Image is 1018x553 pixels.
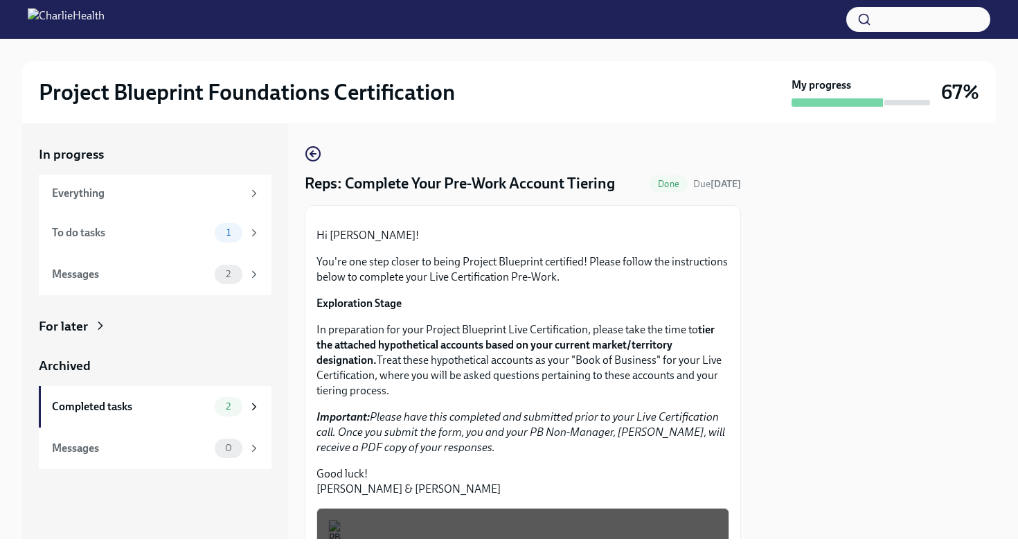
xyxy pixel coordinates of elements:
[217,269,239,279] span: 2
[39,212,271,254] a: To do tasks1
[941,80,979,105] h3: 67%
[39,357,271,375] a: Archived
[792,78,851,93] strong: My progress
[650,179,688,189] span: Done
[39,386,271,428] a: Completed tasks2
[316,410,725,454] em: Please have this completed and submitted prior to your Live Certification call. Once you submit t...
[316,322,729,398] p: In preparation for your Project Blueprint Live Certification, please take the time to Treat these...
[52,441,209,456] div: Messages
[52,186,242,201] div: Everything
[39,175,271,212] a: Everything
[693,178,741,190] span: Due
[305,173,615,194] h4: Reps: Complete Your Pre-Work Account Tiering
[39,428,271,469] a: Messages0
[39,317,88,335] div: For later
[316,323,715,367] strong: tier the attached hypothetical accounts based on your current market/territory designation.
[316,254,729,285] p: You're one step closer to being Project Blueprint certified! Please follow the instructions below...
[39,146,271,164] a: In progress
[711,178,741,190] strong: [DATE]
[218,227,239,238] span: 1
[39,317,271,335] a: For later
[217,443,240,453] span: 0
[217,401,239,412] span: 2
[316,297,402,310] strong: Exploration Stage
[39,78,455,106] h2: Project Blueprint Foundations Certification
[316,228,729,243] p: Hi [PERSON_NAME]!
[52,267,209,282] div: Messages
[39,254,271,295] a: Messages2
[316,466,729,497] p: Good luck! [PERSON_NAME] & [PERSON_NAME]
[316,410,370,423] strong: Important:
[52,399,209,414] div: Completed tasks
[52,225,209,240] div: To do tasks
[693,177,741,191] span: September 8th, 2025 12:00
[28,8,105,30] img: CharlieHealth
